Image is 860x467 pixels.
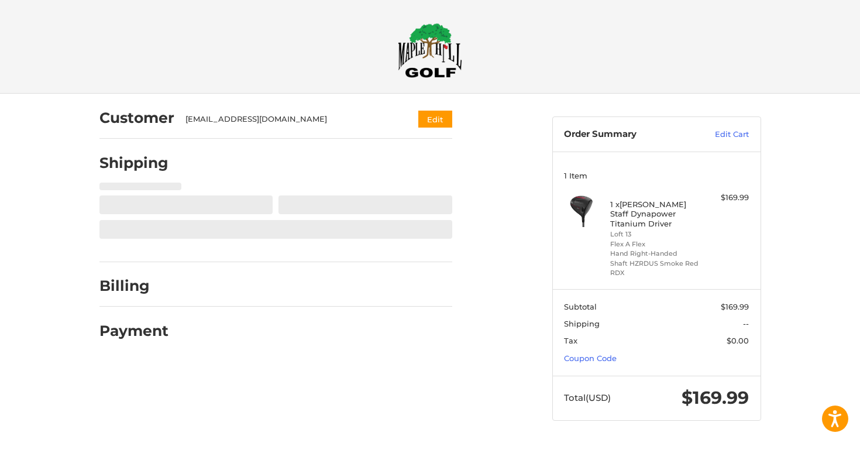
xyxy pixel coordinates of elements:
[610,229,700,239] li: Loft 13
[564,171,749,180] h3: 1 Item
[610,259,700,278] li: Shaft HZRDUS Smoke Red RDX
[99,109,174,127] h2: Customer
[185,114,395,125] div: [EMAIL_ADDRESS][DOMAIN_NAME]
[610,200,700,228] h4: 1 x [PERSON_NAME] Staff Dynapower Titanium Driver
[99,154,168,172] h2: Shipping
[418,111,452,128] button: Edit
[690,129,749,140] a: Edit Cart
[564,302,597,311] span: Subtotal
[743,319,749,328] span: --
[727,336,749,345] span: $0.00
[564,353,617,363] a: Coupon Code
[564,319,600,328] span: Shipping
[721,302,749,311] span: $169.99
[99,322,168,340] h2: Payment
[398,23,462,78] img: Maple Hill Golf
[564,336,577,345] span: Tax
[564,392,611,403] span: Total (USD)
[610,249,700,259] li: Hand Right-Handed
[610,239,700,249] li: Flex A Flex
[703,192,749,204] div: $169.99
[682,387,749,408] span: $169.99
[564,129,690,140] h3: Order Summary
[99,277,168,295] h2: Billing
